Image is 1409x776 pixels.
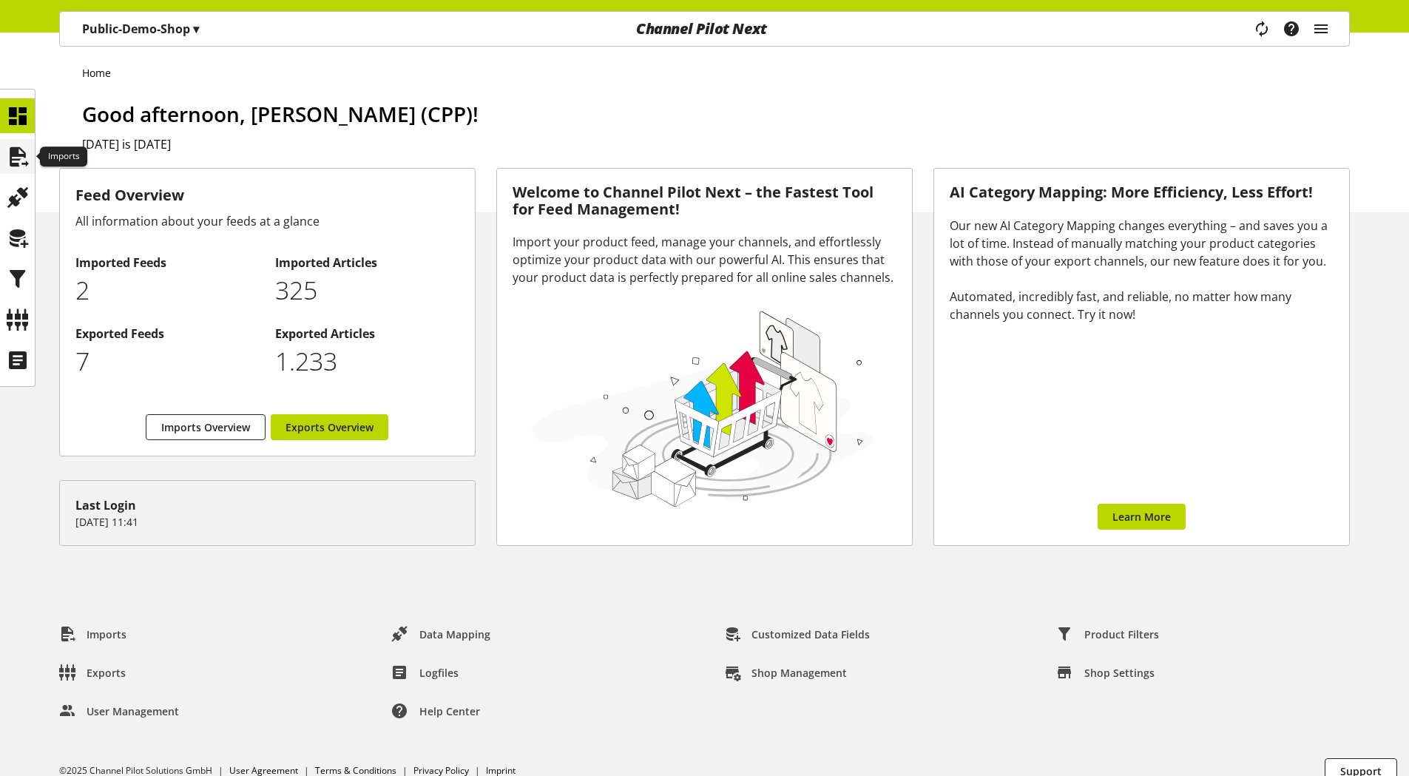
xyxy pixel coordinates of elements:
img: 78e1b9dcff1e8392d83655fcfc870417.svg [527,305,878,511]
p: 2 [75,271,260,309]
div: Our new AI Category Mapping changes everything – and saves you a lot of time. Instead of manually... [950,217,1334,323]
h2: Exported Articles [275,325,459,343]
h2: [DATE] is [DATE] [82,135,1350,153]
h3: AI Category Mapping: More Efficiency, Less Effort! [950,184,1334,201]
span: Logfiles [419,665,459,681]
p: Public-Demo-Shop [82,20,199,38]
span: ▾ [193,21,199,37]
a: Exports [47,659,138,686]
a: Shop Management [712,659,859,686]
a: Logfiles [380,659,470,686]
span: Good afternoon, [PERSON_NAME] (CPP)! [82,100,479,128]
h2: Exported Feeds [75,325,260,343]
a: Exports Overview [271,414,388,440]
span: User Management [87,704,179,719]
p: [DATE] 11:41 [75,514,459,530]
span: Help center [419,704,480,719]
a: Imports [47,621,138,647]
h2: Imported Articles [275,254,459,271]
a: Imports Overview [146,414,266,440]
span: Customized Data Fields [751,627,870,642]
a: Help center [380,698,492,724]
a: Learn More [1098,504,1186,530]
span: Shop Management [751,665,847,681]
span: Exports Overview [285,419,374,435]
a: Customized Data Fields [712,621,882,647]
p: 7 [75,343,260,380]
h2: Imported Feeds [75,254,260,271]
div: Import your product feed, manage your channels, and effortlessly optimize your product data with ... [513,233,896,286]
span: Learn More [1112,509,1171,524]
span: Product Filters [1084,627,1159,642]
p: 1233 [275,343,459,380]
a: Product Filters [1045,621,1171,647]
p: 325 [275,271,459,309]
h3: Welcome to Channel Pilot Next – the Fastest Tool for Feed Management! [513,184,896,217]
h3: Feed Overview [75,184,459,206]
span: Data Mapping [419,627,490,642]
div: All information about your feeds at a glance [75,212,459,230]
span: Exports [87,665,126,681]
span: Shop Settings [1084,665,1155,681]
span: Imports [87,627,126,642]
div: Imports [40,146,87,167]
nav: main navigation [59,11,1350,47]
a: Data Mapping [380,621,502,647]
span: Imports Overview [161,419,250,435]
div: Last Login [75,496,459,514]
a: User Management [47,698,191,724]
a: Shop Settings [1045,659,1166,686]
